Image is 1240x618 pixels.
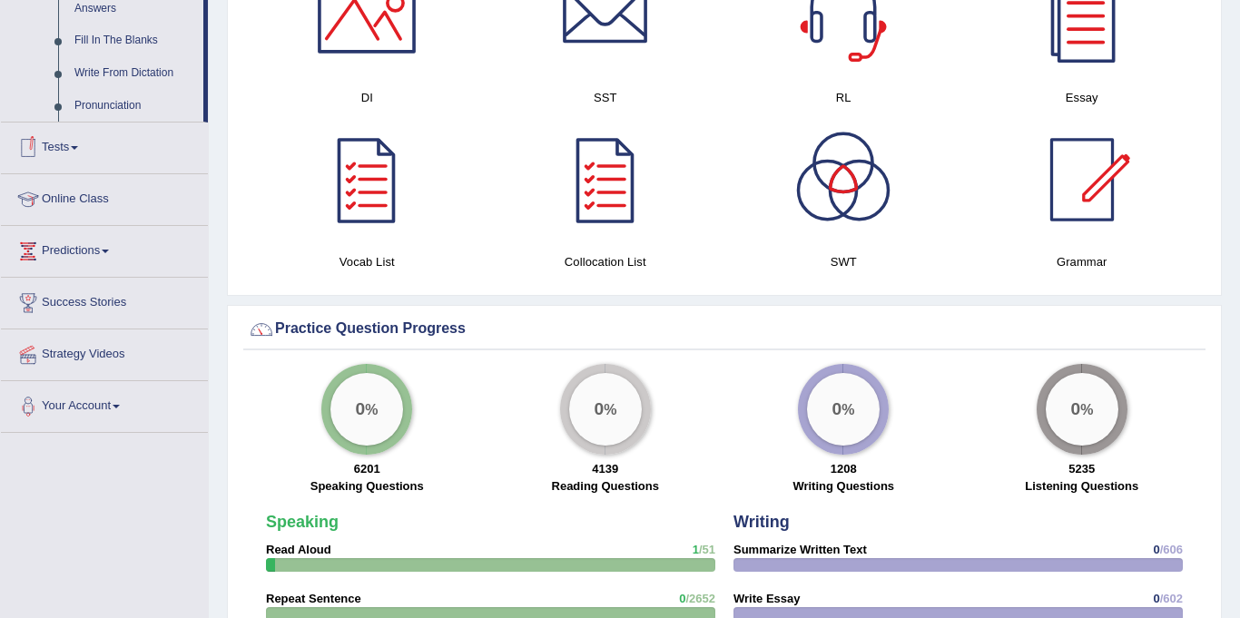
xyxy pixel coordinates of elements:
[679,592,685,605] span: 0
[685,592,715,605] span: /2652
[733,592,800,605] strong: Write Essay
[266,592,361,605] strong: Repeat Sentence
[1,226,208,271] a: Predictions
[1160,592,1183,605] span: /602
[693,543,699,556] span: 1
[1046,373,1118,446] div: %
[496,252,716,271] h4: Collocation List
[354,462,380,476] strong: 6201
[807,373,880,446] div: %
[1025,477,1138,495] label: Listening Questions
[972,88,1193,107] h4: Essay
[592,462,618,476] strong: 4139
[552,477,659,495] label: Reading Questions
[972,252,1193,271] h4: Grammar
[1153,543,1159,556] span: 0
[266,513,339,531] strong: Speaking
[733,88,954,107] h4: RL
[257,252,477,271] h4: Vocab List
[248,316,1201,343] div: Practice Question Progress
[66,57,203,90] a: Write From Dictation
[66,90,203,123] a: Pronunciation
[310,477,424,495] label: Speaking Questions
[792,477,894,495] label: Writing Questions
[1,174,208,220] a: Online Class
[1,329,208,375] a: Strategy Videos
[699,543,715,556] span: /51
[1160,543,1183,556] span: /606
[733,252,954,271] h4: SWT
[1,123,208,168] a: Tests
[1,381,208,427] a: Your Account
[1153,592,1159,605] span: 0
[330,373,403,446] div: %
[569,373,642,446] div: %
[356,399,366,419] big: 0
[832,399,842,419] big: 0
[496,88,716,107] h4: SST
[66,25,203,57] a: Fill In The Blanks
[1070,399,1080,419] big: 0
[831,462,857,476] strong: 1208
[594,399,604,419] big: 0
[733,513,790,531] strong: Writing
[257,88,477,107] h4: DI
[266,543,331,556] strong: Read Aloud
[1,278,208,323] a: Success Stories
[1068,462,1095,476] strong: 5235
[733,543,867,556] strong: Summarize Written Text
